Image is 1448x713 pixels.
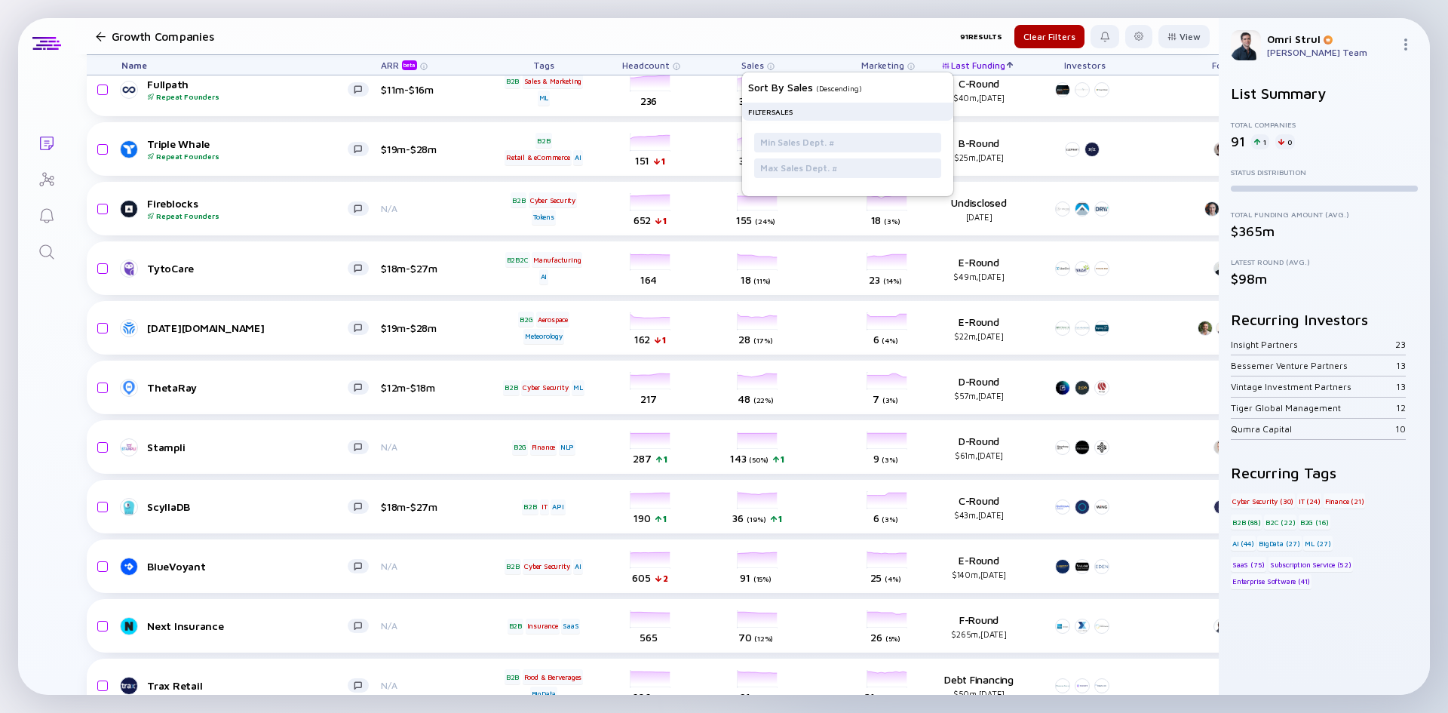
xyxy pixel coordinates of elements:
[1231,493,1295,509] div: Cyber Security (30)
[1231,30,1261,60] img: Omri Profile Picture
[530,440,557,455] div: Finance
[121,438,381,456] a: Stampli
[1275,134,1295,149] div: 0
[930,554,1028,579] div: E-Round
[551,499,565,515] div: API
[1186,55,1277,75] div: Founders
[930,570,1028,579] div: $140m, [DATE]
[1014,25,1084,48] button: Clear Filters
[147,78,348,101] div: Fullpath
[381,60,420,70] div: ARR
[930,613,1028,639] div: F-Round
[526,619,560,634] div: Insurance
[529,192,577,207] div: Cyber Security
[535,133,551,148] div: B2B
[121,498,381,516] a: ScyllaDB
[536,312,569,327] div: Aerospace
[930,93,1028,103] div: $40m, [DATE]
[930,375,1028,401] div: D-Round
[381,620,479,632] div: N/A
[381,561,479,572] div: N/A
[147,197,348,220] div: Fireblocks
[147,500,348,513] div: ScyllaDB
[381,203,479,214] div: N/A
[930,689,1028,699] div: $50m, [DATE]
[521,380,569,395] div: Cyber Security
[532,252,582,267] div: Manufacturing
[1396,381,1406,392] div: 13
[930,152,1028,162] div: $25m, [DATE]
[121,137,381,161] a: Triple WhaleRepeat Founders
[522,499,538,515] div: B2B
[147,152,348,161] div: Repeat Founders
[1299,515,1330,530] div: B2G (16)
[18,196,75,232] a: Reminders
[930,494,1028,520] div: C-Round
[523,73,584,88] div: Sales & Marketing
[559,440,575,455] div: NLP
[1269,557,1353,572] div: Subscription Service (52)
[1396,360,1406,371] div: 13
[1231,360,1396,371] div: Bessemer Venture Partners
[760,135,935,150] input: Min Sales Dept. #
[1400,38,1412,51] img: Menu
[1395,339,1406,350] div: 23
[930,391,1028,401] div: $57m, [DATE]
[1297,493,1322,509] div: IT (24)
[572,380,584,395] div: ML
[508,619,523,634] div: B2B
[1231,257,1418,266] div: Latest Round (Avg.)
[381,500,479,513] div: $18m-$27m
[121,677,381,695] a: Trax Retail
[402,60,417,70] div: beta
[573,150,583,165] div: AI
[112,29,214,43] h1: Growth Companies
[748,106,793,117] div: Filter Sales
[1231,223,1418,239] div: $365m
[930,331,1028,341] div: $22m, [DATE]
[505,73,520,88] div: B2B
[1231,557,1266,572] div: SaaS (75)
[1231,167,1418,177] div: Status Distribution
[538,91,551,106] div: ML
[505,252,530,267] div: B2B2C
[930,272,1028,281] div: $49m, [DATE]
[930,315,1028,341] div: E-Round
[121,379,381,397] a: ThetaRay
[930,435,1028,460] div: D-Round
[381,381,479,394] div: $12m-$18m
[121,558,381,576] a: BlueVoyant
[147,679,348,692] div: Trax Retail
[1231,381,1396,392] div: Vintage Investment Partners
[960,25,1002,48] div: 91 Results
[1158,25,1210,48] button: View
[1267,32,1394,45] div: Omri Strul
[147,441,348,453] div: Stampli
[930,256,1028,281] div: E-Round
[147,211,348,220] div: Repeat Founders
[505,559,520,574] div: B2B
[381,83,479,96] div: $11m-$16m
[505,669,520,684] div: B2B
[1231,311,1418,328] h2: Recurring Investors
[147,321,348,334] div: [DATE][DOMAIN_NAME]
[1267,47,1394,58] div: [PERSON_NAME] Team
[530,687,558,702] div: BigData
[1231,402,1396,413] div: Tiger Global Management
[518,312,534,327] div: B2G
[930,77,1028,103] div: C-Round
[1231,423,1395,435] div: Qumra Capital
[1231,464,1418,481] h2: Recurring Tags
[18,232,75,269] a: Search
[121,197,381,220] a: FireblocksRepeat Founders
[540,499,549,515] div: IT
[523,559,571,574] div: Cyber Security
[18,160,75,196] a: Investor Map
[121,78,381,101] a: FullpathRepeat Founders
[147,92,348,101] div: Repeat Founders
[861,60,904,71] span: Marketing
[1303,536,1333,551] div: ML (27)
[741,60,764,71] span: Sales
